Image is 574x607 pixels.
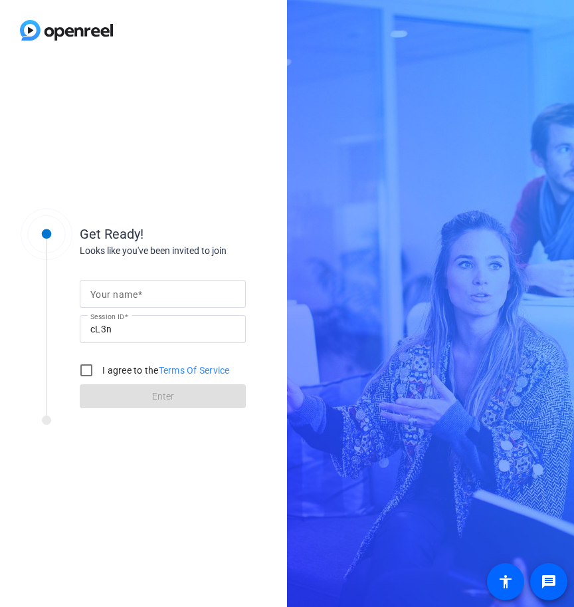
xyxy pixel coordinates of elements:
[541,574,557,590] mat-icon: message
[80,224,345,244] div: Get Ready!
[80,244,345,258] div: Looks like you've been invited to join
[100,364,230,377] label: I agree to the
[90,289,138,300] mat-label: Your name
[159,365,230,376] a: Terms Of Service
[498,574,514,590] mat-icon: accessibility
[90,312,124,320] mat-label: Session ID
